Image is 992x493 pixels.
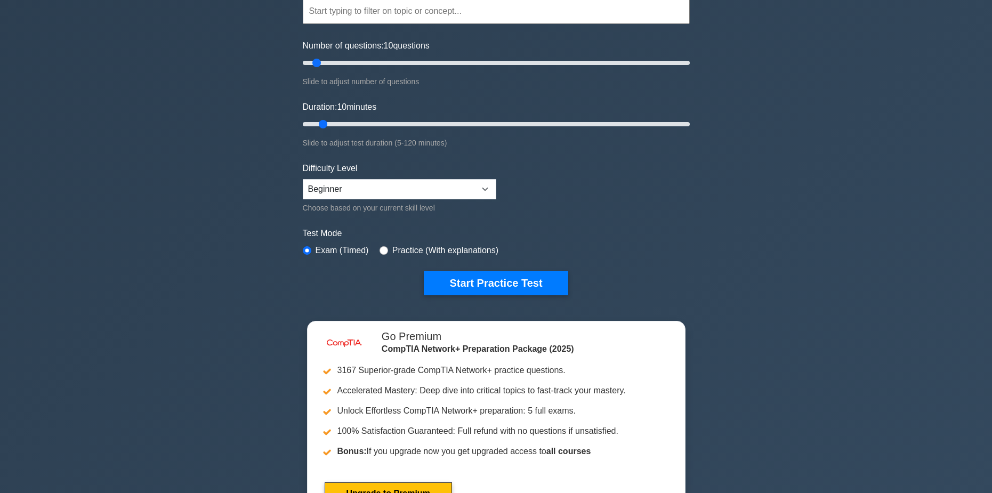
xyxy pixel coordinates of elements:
[337,102,346,111] span: 10
[303,201,496,214] div: Choose based on your current skill level
[316,244,369,257] label: Exam (Timed)
[392,244,498,257] label: Practice (With explanations)
[303,75,690,88] div: Slide to adjust number of questions
[303,136,690,149] div: Slide to adjust test duration (5-120 minutes)
[303,39,430,52] label: Number of questions: questions
[303,101,377,114] label: Duration: minutes
[303,162,358,175] label: Difficulty Level
[303,227,690,240] label: Test Mode
[384,41,393,50] span: 10
[424,271,568,295] button: Start Practice Test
